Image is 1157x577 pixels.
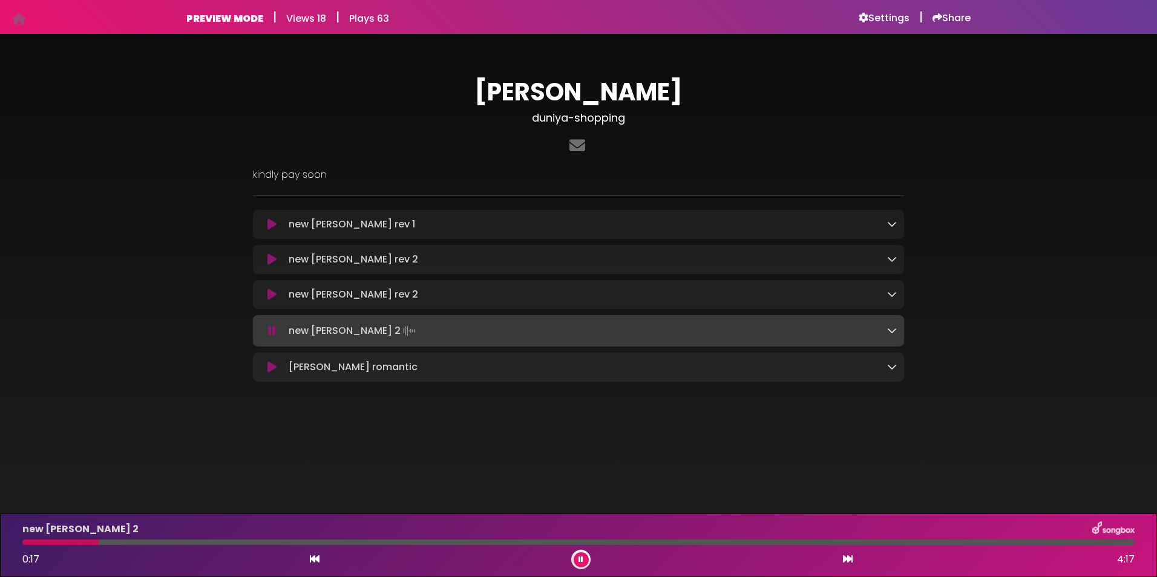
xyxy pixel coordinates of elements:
[289,217,415,232] p: new [PERSON_NAME] rev 1
[349,13,389,24] h6: Plays 63
[253,168,904,182] p: kindly pay soon
[273,10,277,24] h5: |
[401,322,418,339] img: waveform4.gif
[289,287,418,302] p: new [PERSON_NAME] rev 2
[932,12,971,24] a: Share
[289,360,418,374] p: [PERSON_NAME] romantic
[859,12,910,24] a: Settings
[186,13,263,24] h6: PREVIEW MODE
[336,10,339,24] h5: |
[253,111,904,125] h3: duniya-shopping
[286,13,326,24] h6: Views 18
[289,322,418,339] p: new [PERSON_NAME] 2
[919,10,923,24] h5: |
[253,77,904,106] h1: [PERSON_NAME]
[289,252,418,267] p: new [PERSON_NAME] rev 2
